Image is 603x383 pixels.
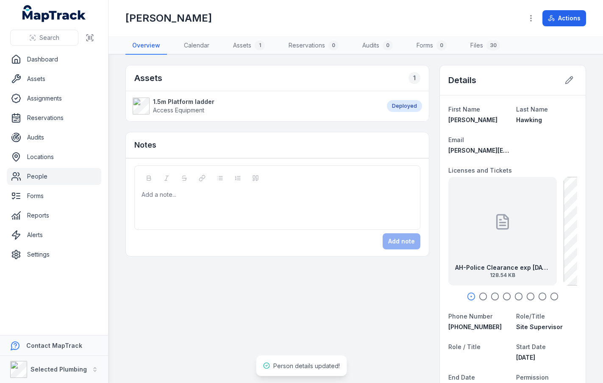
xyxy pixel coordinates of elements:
div: Deployed [387,100,422,112]
a: Alerts [7,226,101,243]
a: 1.5m Platform ladderAccess Equipment [133,98,378,115]
a: Assets [7,70,101,87]
span: End Date [448,374,475,381]
span: Licenses and Tickets [448,167,512,174]
a: Settings [7,246,101,263]
span: [DATE] [516,354,535,361]
a: Reservations0 [282,37,345,55]
a: Dashboard [7,51,101,68]
a: Audits0 [356,37,400,55]
div: 0 [383,40,393,50]
span: Permission [516,374,549,381]
span: [PHONE_NUMBER] [448,323,502,330]
span: Start Date [516,343,546,350]
span: Phone Number [448,313,492,320]
span: Last Name [516,106,548,113]
a: Assignments [7,90,101,107]
div: 1 [408,72,420,84]
a: Reports [7,207,101,224]
span: Search [39,34,59,42]
span: [PERSON_NAME] [448,116,497,123]
span: First Name [448,106,480,113]
strong: AH-Police Clearance exp [DATE] [455,263,550,272]
a: Files30 [464,37,507,55]
span: [PERSON_NAME][EMAIL_ADDRESS][DOMAIN_NAME] [448,147,600,154]
div: 1 [255,40,265,50]
div: 30 [486,40,500,50]
span: 128.54 KB [455,272,550,279]
span: Site Supervisor [516,323,563,330]
span: Role/Title [516,313,545,320]
h2: Assets [134,72,162,84]
a: Assets1 [226,37,272,55]
strong: Contact MapTrack [26,342,82,349]
a: Forms [7,187,101,204]
a: Reservations [7,109,101,126]
a: Overview [125,37,167,55]
span: Person details updated! [273,362,340,369]
a: Calendar [177,37,216,55]
time: 2/13/2023, 12:00:00 AM [516,354,535,361]
h2: Details [448,74,476,86]
strong: 1.5m Platform ladder [153,98,214,106]
button: Actions [542,10,586,26]
a: Locations [7,148,101,165]
a: People [7,168,101,185]
a: MapTrack [22,5,86,22]
h3: Notes [134,139,156,151]
span: Hawking [516,116,542,123]
span: Access Equipment [153,106,204,114]
a: Forms0 [410,37,453,55]
div: 0 [328,40,339,50]
a: Audits [7,129,101,146]
div: 0 [436,40,447,50]
h1: [PERSON_NAME] [125,11,212,25]
strong: Selected Plumbing [31,366,87,373]
button: Search [10,30,78,46]
span: Email [448,136,464,143]
span: Role / Title [448,343,481,350]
